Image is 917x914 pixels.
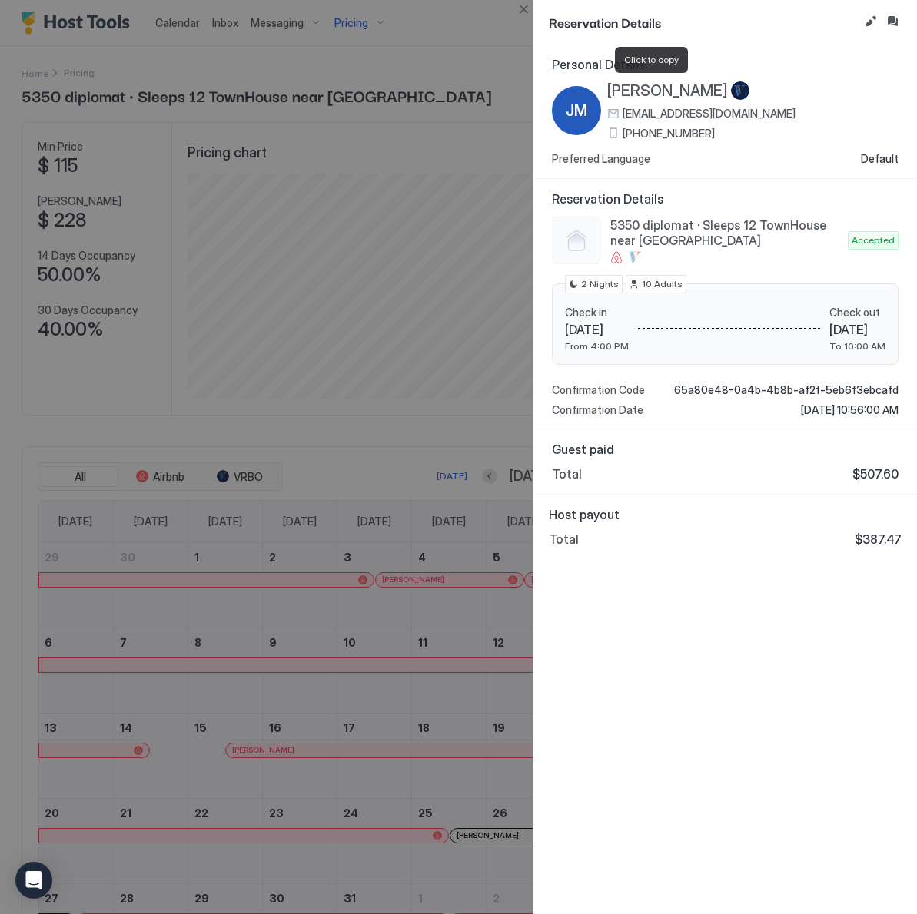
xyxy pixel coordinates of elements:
[565,340,629,352] span: From 4:00 PM
[624,53,679,67] span: Click to copy
[852,466,899,482] span: $507.60
[862,12,880,31] button: Edit reservation
[861,152,899,166] span: Default
[549,12,859,31] span: Reservation Details
[801,403,899,417] span: [DATE] 10:56:00 AM
[610,217,842,248] span: 5350 diplomat · Sleeps 12 TownHouse near [GEOGRAPHIC_DATA]
[829,340,885,352] span: To 10:00 AM
[623,107,796,121] span: [EMAIL_ADDRESS][DOMAIN_NAME]
[565,306,629,320] span: Check in
[581,277,619,291] span: 2 Nights
[565,322,629,337] span: [DATE]
[674,383,899,397] span: 65a80e48-0a4b-4b8b-af2f-5eb6f3ebcafd
[623,127,715,141] span: [PHONE_NUMBER]
[549,532,579,547] span: Total
[829,306,885,320] span: Check out
[552,152,650,166] span: Preferred Language
[552,383,645,397] span: Confirmation Code
[15,862,52,899] div: Open Intercom Messenger
[552,442,899,457] span: Guest paid
[855,532,902,547] span: $387.47
[642,277,683,291] span: 10 Adults
[829,322,885,337] span: [DATE]
[883,12,902,31] button: Inbox
[852,233,895,247] span: Accepted
[552,57,899,72] span: Personal Details
[552,403,643,417] span: Confirmation Date
[552,191,899,207] span: Reservation Details
[607,81,728,101] span: [PERSON_NAME]
[566,99,587,122] span: JM
[552,466,582,482] span: Total
[549,507,902,522] span: Host payout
